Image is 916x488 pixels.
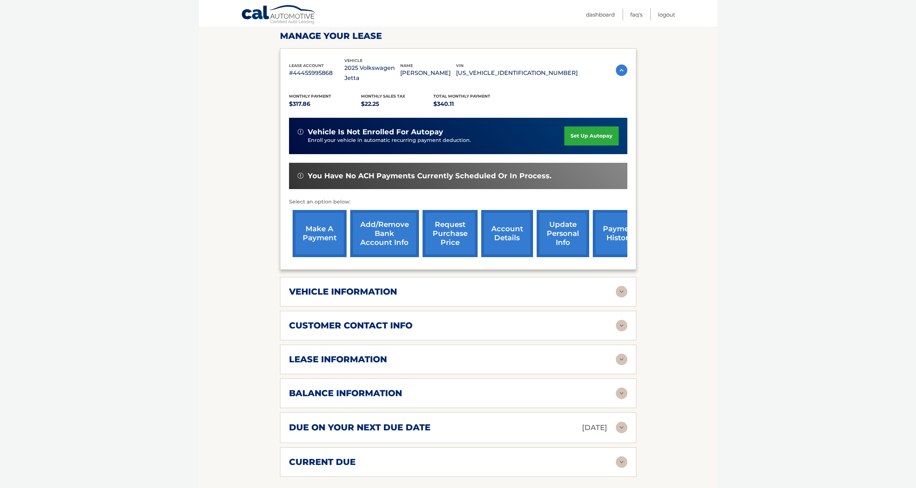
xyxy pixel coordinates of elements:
img: accordion-rest.svg [616,354,627,365]
p: Enroll your vehicle in automatic recurring payment deduction. [308,136,565,144]
h2: lease information [289,354,387,365]
span: Monthly Payment [289,94,331,99]
span: Monthly sales Tax [361,94,405,99]
span: lease account [289,63,324,68]
img: alert-white.svg [298,173,303,179]
p: [PERSON_NAME] [400,68,456,78]
p: $317.86 [289,99,361,109]
h2: current due [289,457,356,467]
span: name [400,63,413,68]
a: FAQ's [630,9,642,21]
p: Select an option below: [289,198,627,206]
span: vehicle is not enrolled for autopay [308,127,443,136]
a: update personal info [537,210,589,257]
img: accordion-rest.svg [616,388,627,399]
a: payment history [593,210,647,257]
a: set up autopay [564,126,618,145]
a: account details [481,210,533,257]
p: [US_VEHICLE_IDENTIFICATION_NUMBER] [456,68,578,78]
p: 2025 Volkswagen Jetta [344,63,400,83]
p: $340.11 [433,99,506,109]
img: accordion-rest.svg [616,320,627,331]
p: [DATE] [582,421,607,434]
a: Logout [658,9,675,21]
a: make a payment [293,210,347,257]
p: $22.25 [361,99,433,109]
a: Cal Automotive [241,5,317,26]
h2: due on your next due date [289,422,430,433]
a: Add/Remove bank account info [350,210,419,257]
img: accordion-active.svg [616,64,627,76]
h2: customer contact info [289,320,412,331]
p: #44455995868 [289,68,345,78]
span: vehicle [344,58,362,63]
span: Total Monthly Payment [433,94,490,99]
h2: Manage Your Lease [280,31,636,41]
img: accordion-rest.svg [616,456,627,468]
h2: vehicle information [289,286,397,297]
a: request purchase price [423,210,478,257]
img: accordion-rest.svg [616,286,627,297]
img: alert-white.svg [298,129,303,135]
span: You have no ACH payments currently scheduled or in process. [308,171,551,180]
a: Dashboard [586,9,615,21]
span: vin [456,63,464,68]
img: accordion-rest.svg [616,422,627,433]
h2: balance information [289,388,402,399]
